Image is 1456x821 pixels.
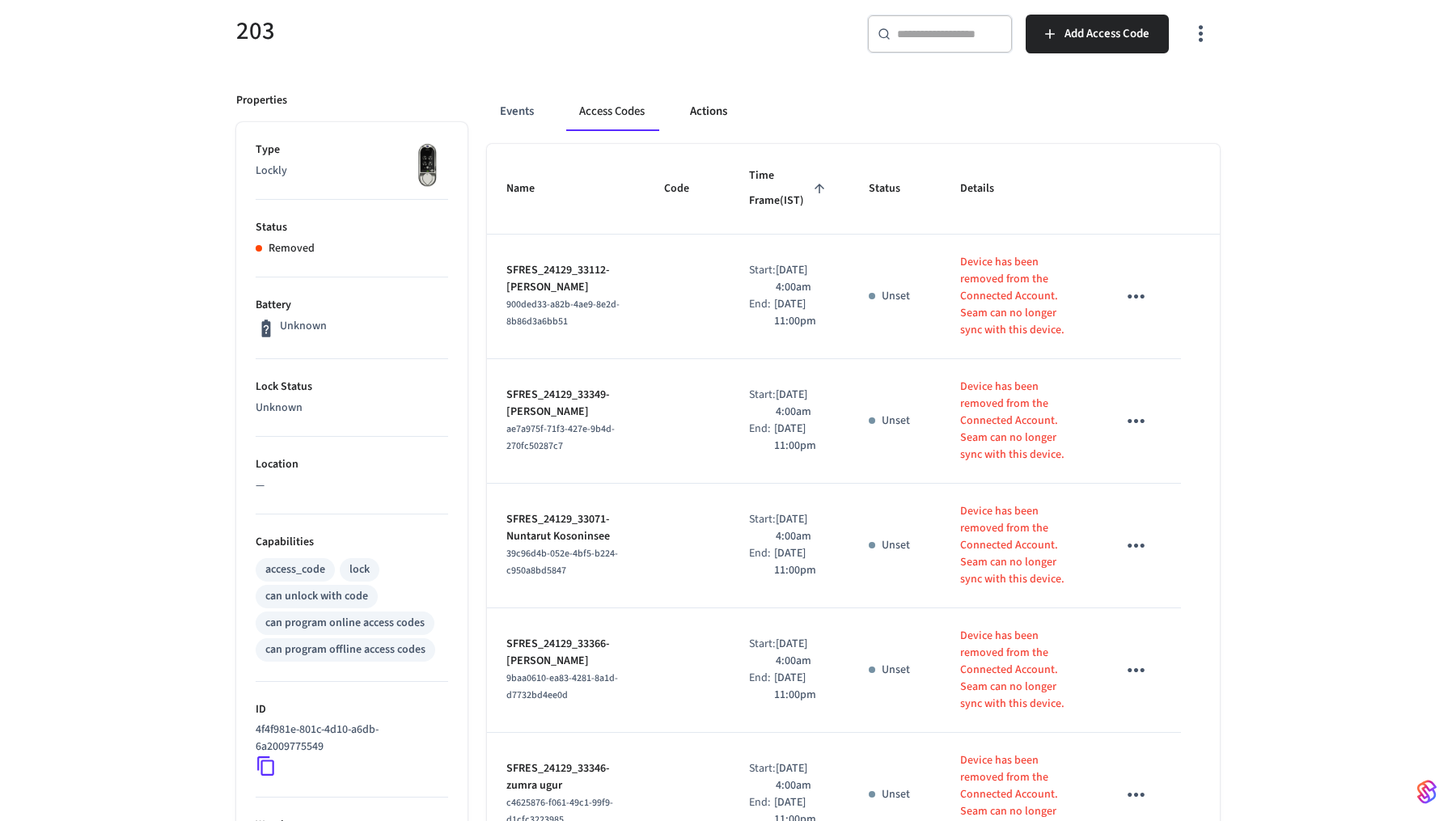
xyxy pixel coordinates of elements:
p: [DATE] 11:00pm [774,421,830,455]
p: Capabilities [256,534,448,551]
p: SFRES_24129_33346-zumra ugur [506,760,625,794]
span: Add Access Code [1064,23,1149,44]
span: Details [960,176,1015,201]
p: [DATE] 4:00am [776,760,830,794]
p: Unset [882,413,910,430]
h5: 203 [236,15,718,48]
p: — [256,477,448,494]
p: Device has been removed from the Connected Account. Seam can no longer sync with this device. [960,503,1077,588]
span: ae7a975f-71f3-427e-9b4d-270fc50287c7 [506,422,615,453]
div: can program online access codes [265,615,425,632]
p: Device has been removed from the Connected Account. Seam can no longer sync with this device. [960,628,1077,713]
div: End: [749,296,774,330]
span: Code [664,176,710,201]
p: [DATE] 4:00am [776,262,830,296]
p: [DATE] 4:00am [776,511,830,545]
p: [DATE] 4:00am [776,387,830,421]
div: End: [749,421,774,455]
p: Unset [882,537,910,554]
button: Events [487,92,547,131]
p: Location [256,456,448,473]
div: Start: [749,760,776,794]
span: Status [869,176,921,201]
div: Start: [749,262,776,296]
p: [DATE] 4:00am [776,636,830,670]
div: can unlock with code [265,588,368,605]
div: lock [349,561,370,578]
p: [DATE] 11:00pm [774,545,830,579]
p: Lock Status [256,379,448,396]
button: Access Codes [566,92,658,131]
span: 900ded33-a82b-4ae9-8e2d-8b86d3a6bb51 [506,298,620,328]
p: Removed [269,240,315,257]
p: Device has been removed from the Connected Account. Seam can no longer sync with this device. [960,254,1077,339]
span: 39c96d4b-052e-4bf5-b224-c950a8bd5847 [506,547,618,578]
div: ant example [487,92,1220,131]
p: SFRES_24129_33071-Nuntarut Kosoninsee [506,511,625,545]
p: SFRES_24129_33366-[PERSON_NAME] [506,636,625,670]
p: SFRES_24129_33349-[PERSON_NAME] [506,387,625,421]
p: Lockly [256,163,448,180]
div: can program offline access codes [265,641,425,658]
button: Actions [677,92,740,131]
div: End: [749,545,774,579]
p: Device has been removed from the Connected Account. Seam can no longer sync with this device. [960,379,1077,463]
p: Type [256,142,448,159]
p: Status [256,219,448,236]
p: [DATE] 11:00pm [774,296,830,330]
p: Unknown [256,400,448,417]
p: Unset [882,662,910,679]
img: SeamLogoGradient.69752ec5.svg [1417,779,1437,805]
p: Unknown [280,318,327,335]
div: Start: [749,636,776,670]
div: access_code [265,561,325,578]
p: SFRES_24129_33112-[PERSON_NAME] [506,262,625,296]
span: Name [506,176,556,201]
div: End: [749,670,774,704]
p: Unset [882,786,910,803]
p: Properties [236,92,287,109]
p: ID [256,701,448,718]
p: [DATE] 11:00pm [774,670,830,704]
span: 9baa0610-ea83-4281-8a1d-d7732bd4ee0d [506,671,618,702]
div: Start: [749,511,776,545]
button: Add Access Code [1026,15,1169,53]
span: Time Frame(IST) [749,163,830,214]
img: Lockly Vision Lock, Front [408,142,448,190]
div: Start: [749,387,776,421]
p: Unset [882,288,910,305]
p: 4f4f981e-801c-4d10-a6db-6a2009775549 [256,722,442,755]
p: Battery [256,297,448,314]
